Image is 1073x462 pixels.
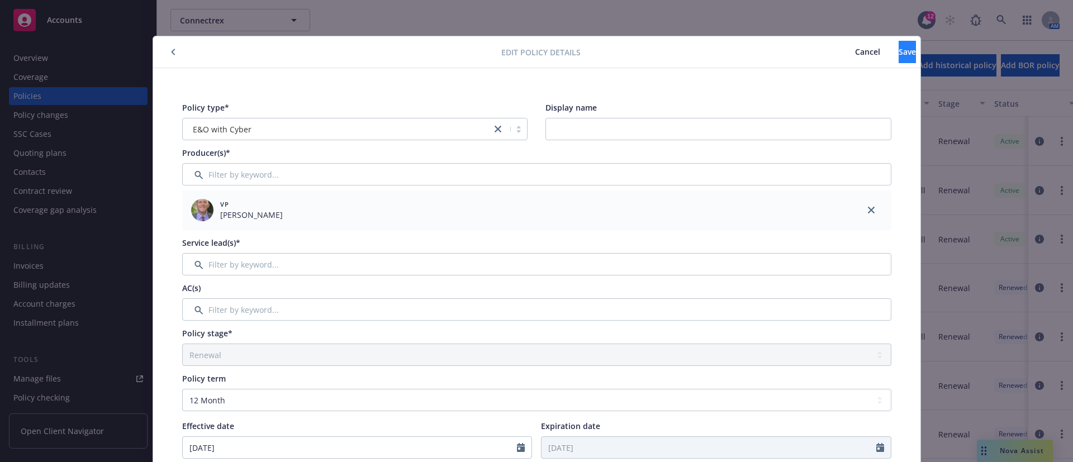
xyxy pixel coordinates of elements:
[182,421,234,431] span: Effective date
[501,46,581,58] span: Edit policy details
[191,199,213,221] img: employee photo
[182,163,891,185] input: Filter by keyword...
[542,437,876,458] input: MM/DD/YYYY
[491,122,505,136] a: close
[182,373,226,384] span: Policy term
[865,203,878,217] a: close
[899,41,916,63] button: Save
[182,253,891,275] input: Filter by keyword...
[837,41,899,63] button: Cancel
[855,46,880,57] span: Cancel
[876,443,884,452] svg: Calendar
[545,102,597,113] span: Display name
[188,123,486,135] span: E&O with Cyber
[517,443,525,452] svg: Calendar
[182,328,232,339] span: Policy stage*
[182,283,201,293] span: AC(s)
[182,298,891,321] input: Filter by keyword...
[220,209,283,221] span: [PERSON_NAME]
[220,199,283,209] span: VP
[182,147,230,158] span: Producer(s)*
[183,437,517,458] input: MM/DD/YYYY
[193,123,251,135] span: E&O with Cyber
[182,237,240,248] span: Service lead(s)*
[541,421,600,431] span: Expiration date
[899,46,916,57] span: Save
[182,102,229,113] span: Policy type*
